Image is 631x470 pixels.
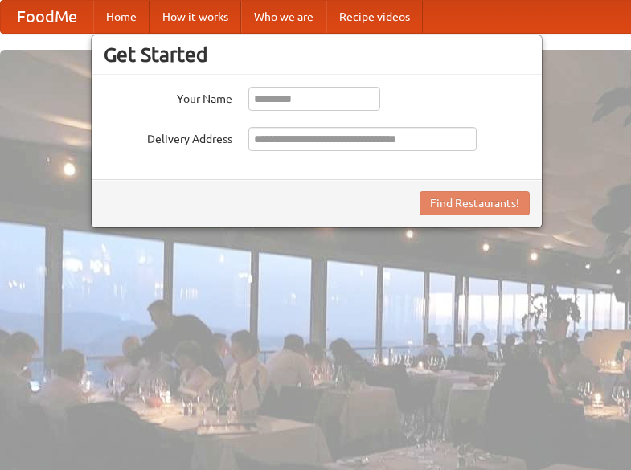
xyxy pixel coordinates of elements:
[241,1,326,33] a: Who we are
[104,43,530,67] h3: Get Started
[326,1,423,33] a: Recipe videos
[1,1,93,33] a: FoodMe
[93,1,150,33] a: Home
[104,87,232,107] label: Your Name
[420,191,530,215] button: Find Restaurants!
[104,127,232,147] label: Delivery Address
[150,1,241,33] a: How it works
